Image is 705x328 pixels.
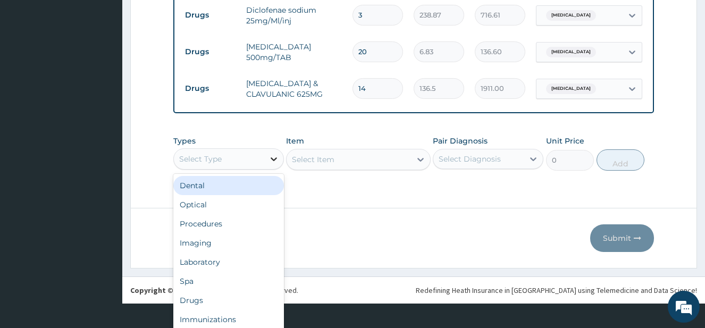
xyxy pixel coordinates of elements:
[546,47,596,57] span: [MEDICAL_DATA]
[5,216,203,254] textarea: Type your message and hit 'Enter'
[180,79,241,98] td: Drugs
[546,83,596,94] span: [MEDICAL_DATA]
[173,253,284,272] div: Laboratory
[597,149,644,171] button: Add
[546,136,584,146] label: Unit Price
[180,5,241,25] td: Drugs
[173,176,284,195] div: Dental
[62,97,147,204] span: We're online!
[173,291,284,310] div: Drugs
[416,285,697,296] div: Redefining Heath Insurance in [GEOGRAPHIC_DATA] using Telemedicine and Data Science!
[590,224,654,252] button: Submit
[286,136,304,146] label: Item
[20,53,43,80] img: d_794563401_company_1708531726252_794563401
[173,137,196,146] label: Types
[180,42,241,62] td: Drugs
[55,60,179,73] div: Chat with us now
[433,136,488,146] label: Pair Diagnosis
[130,285,238,295] strong: Copyright © 2017 .
[439,154,501,164] div: Select Diagnosis
[173,214,284,233] div: Procedures
[173,195,284,214] div: Optical
[179,154,222,164] div: Select Type
[241,73,347,105] td: [MEDICAL_DATA] & CLAVULANIC 625MG
[173,233,284,253] div: Imaging
[173,272,284,291] div: Spa
[241,36,347,68] td: [MEDICAL_DATA] 500mg/TAB
[174,5,200,31] div: Minimize live chat window
[546,10,596,21] span: [MEDICAL_DATA]
[122,276,705,304] footer: All rights reserved.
